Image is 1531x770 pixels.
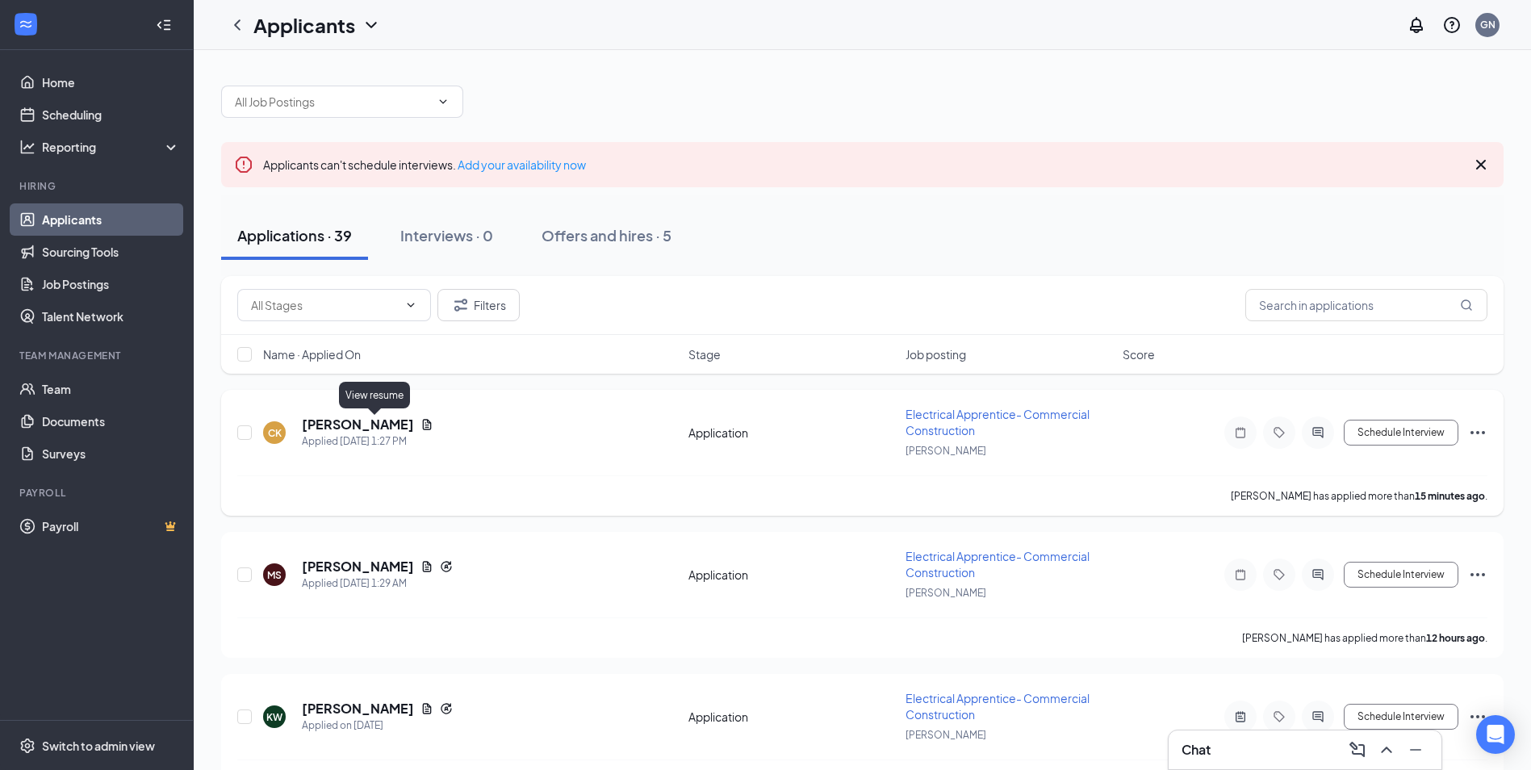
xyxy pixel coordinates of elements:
[906,549,1090,580] span: Electrical Apprentice- Commercial Construction
[42,738,155,754] div: Switch to admin view
[237,225,352,245] div: Applications · 39
[19,139,36,155] svg: Analysis
[42,139,181,155] div: Reporting
[1270,710,1289,723] svg: Tag
[302,718,453,734] div: Applied on [DATE]
[1476,715,1515,754] div: Open Intercom Messenger
[228,15,247,35] svg: ChevronLeft
[1374,737,1399,763] button: ChevronUp
[906,691,1090,722] span: Electrical Apprentice- Commercial Construction
[1231,710,1250,723] svg: ActiveNote
[268,426,282,440] div: CK
[1231,426,1250,439] svg: Note
[1468,423,1487,442] svg: Ellipses
[688,709,896,725] div: Application
[688,425,896,441] div: Application
[1403,737,1429,763] button: Minimize
[906,346,966,362] span: Job posting
[42,66,180,98] a: Home
[1345,737,1370,763] button: ComposeMessage
[458,157,586,172] a: Add your availability now
[420,418,433,431] svg: Document
[1308,710,1328,723] svg: ActiveChat
[263,157,586,172] span: Applicants can't schedule interviews.
[42,268,180,300] a: Job Postings
[1270,426,1289,439] svg: Tag
[156,17,172,33] svg: Collapse
[420,560,433,573] svg: Document
[42,236,180,268] a: Sourcing Tools
[302,575,453,592] div: Applied [DATE] 1:29 AM
[440,702,453,715] svg: Reapply
[1468,707,1487,726] svg: Ellipses
[253,11,355,39] h1: Applicants
[251,296,398,314] input: All Stages
[1377,740,1396,760] svg: ChevronUp
[234,155,253,174] svg: Error
[437,95,450,108] svg: ChevronDown
[263,346,361,362] span: Name · Applied On
[1123,346,1155,362] span: Score
[688,567,896,583] div: Application
[235,93,430,111] input: All Job Postings
[1471,155,1491,174] svg: Cross
[19,179,177,193] div: Hiring
[19,486,177,500] div: Payroll
[906,407,1090,437] span: Electrical Apprentice- Commercial Construction
[302,433,433,450] div: Applied [DATE] 1:27 PM
[302,416,414,433] h5: [PERSON_NAME]
[42,510,180,542] a: PayrollCrown
[420,702,433,715] svg: Document
[1426,632,1485,644] b: 12 hours ago
[437,289,520,321] button: Filter Filters
[440,560,453,573] svg: Reapply
[1182,741,1211,759] h3: Chat
[451,295,471,315] svg: Filter
[1348,740,1367,760] svg: ComposeMessage
[1242,631,1487,645] p: [PERSON_NAME] has applied more than .
[404,299,417,312] svg: ChevronDown
[18,16,34,32] svg: WorkstreamLogo
[1308,568,1328,581] svg: ActiveChat
[906,729,986,741] span: [PERSON_NAME]
[1480,18,1495,31] div: GN
[42,405,180,437] a: Documents
[688,346,721,362] span: Stage
[906,587,986,599] span: [PERSON_NAME]
[1344,704,1458,730] button: Schedule Interview
[1415,490,1485,502] b: 15 minutes ago
[1344,420,1458,446] button: Schedule Interview
[42,437,180,470] a: Surveys
[42,98,180,131] a: Scheduling
[1344,562,1458,588] button: Schedule Interview
[1406,740,1425,760] svg: Minimize
[266,710,282,724] div: KW
[1468,565,1487,584] svg: Ellipses
[1245,289,1487,321] input: Search in applications
[267,568,282,582] div: MS
[42,373,180,405] a: Team
[542,225,671,245] div: Offers and hires · 5
[400,225,493,245] div: Interviews · 0
[339,382,410,408] div: View resume
[1231,568,1250,581] svg: Note
[1308,426,1328,439] svg: ActiveChat
[1231,489,1487,503] p: [PERSON_NAME] has applied more than .
[42,203,180,236] a: Applicants
[1270,568,1289,581] svg: Tag
[42,300,180,333] a: Talent Network
[1460,299,1473,312] svg: MagnifyingGlass
[906,445,986,457] span: [PERSON_NAME]
[19,349,177,362] div: Team Management
[302,700,414,718] h5: [PERSON_NAME]
[302,558,414,575] h5: [PERSON_NAME]
[1407,15,1426,35] svg: Notifications
[362,15,381,35] svg: ChevronDown
[1442,15,1462,35] svg: QuestionInfo
[19,738,36,754] svg: Settings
